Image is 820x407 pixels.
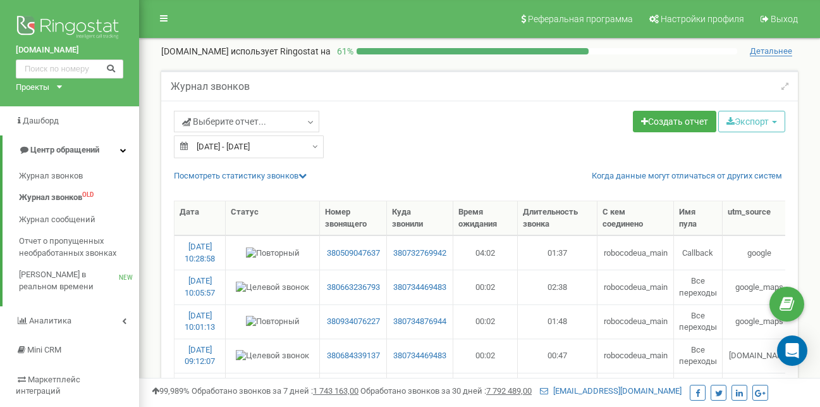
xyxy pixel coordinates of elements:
td: Callback [674,235,723,270]
td: Все переходы [674,339,723,373]
td: 04:02 [453,235,518,270]
a: [EMAIL_ADDRESS][DOMAIN_NAME] [540,386,682,396]
p: 61 % [331,45,357,58]
td: 00:02 [453,270,518,304]
span: 99,989% [152,386,190,396]
th: Номер звонящего [320,201,387,235]
a: [DATE] 10:01:13 [185,311,215,332]
td: 00:02 [453,373,518,407]
td: robocodeua_main [597,235,674,270]
span: Журнал звонков [19,170,83,182]
td: 00:02 [453,339,518,373]
img: Повторный [246,247,300,260]
td: robocodeua_main [597,373,674,407]
a: [PERSON_NAME] в реальном времениNEW [19,264,139,297]
span: Маркетплейс интеграций [16,375,80,396]
span: Аналитика [29,316,71,325]
td: Все переходы [674,373,723,407]
span: Mini CRM [27,345,61,354]
th: Статус [226,201,320,235]
span: [PERSON_NAME] в реальном времени [19,269,119,292]
a: 380734469483 [392,282,447,294]
td: robocodeua_main [597,339,674,373]
a: Журнал звонков [19,165,139,187]
td: google [723,235,797,270]
a: [DATE] 10:05:57 [185,276,215,297]
a: 380663236793 [325,282,381,294]
th: Куда звонили [387,201,453,235]
th: Длительность звонка [518,201,598,235]
a: 380734876944 [392,316,447,328]
u: 1 743 163,00 [313,386,358,396]
a: [DATE] 09:12:07 [185,345,215,366]
a: Когда данные могут отличаться от других систем [592,170,782,182]
span: Журнал звонков [19,192,82,204]
td: robocodeua_main [597,270,674,304]
a: 380734469483 [392,350,447,362]
th: Время ожидания [453,201,518,235]
td: [DOMAIN_NAME] [723,339,797,373]
div: Проекты [16,82,49,94]
td: google_maps [723,270,797,304]
td: robocodeua_main [597,304,674,339]
button: Экспорт [718,111,785,132]
span: Выход [771,14,798,24]
span: использует Ringostat на [231,46,331,56]
th: С кем соединено [597,201,674,235]
td: Все переходы [674,304,723,339]
td: 00:47 [518,339,598,373]
span: Отчет о пропущенных необработанных звонках [19,235,133,259]
img: Целевой звонок [236,282,309,294]
a: Посмотреть cтатистику звонков [174,171,307,180]
img: Целевой звонок [236,350,309,362]
th: Имя пула [674,201,723,235]
td: 02:07 [518,373,598,407]
img: Ringostat logo [16,13,123,44]
td: 02:38 [518,270,598,304]
a: Центр обращений [3,135,139,165]
u: 7 792 489,00 [486,386,532,396]
td: 01:37 [518,235,598,270]
a: Журнал звонковOLD [19,187,139,209]
a: Выберите отчет... [174,111,319,132]
th: Дата [174,201,226,235]
span: Реферальная программа [528,14,633,24]
span: Обработано звонков за 7 дней : [192,386,358,396]
h5: Журнал звонков [171,81,250,92]
a: [DOMAIN_NAME] [16,44,123,56]
td: 01:48 [518,304,598,339]
a: 380509047637 [325,247,381,260]
a: 380934076227 [325,316,381,328]
td: google_maps [723,304,797,339]
span: Детальнее [750,46,792,56]
th: utm_source [723,201,797,235]
span: Журнал сообщений [19,214,95,226]
a: Создать отчет [633,111,716,132]
a: 380684339137 [325,350,381,362]
a: Журнал сообщений [19,209,139,231]
img: Повторный [246,316,300,328]
td: 00:02 [453,304,518,339]
span: Дашборд [23,116,59,125]
span: Центр обращений [30,145,99,154]
span: Выберите отчет... [182,115,266,128]
a: Отчет о пропущенных необработанных звонках [19,230,139,264]
td: Все переходы [674,270,723,304]
td: [DOMAIN_NAME] [723,373,797,407]
input: Поиск по номеру [16,59,123,78]
p: [DOMAIN_NAME] [161,45,331,58]
a: [DATE] 10:28:58 [185,242,215,263]
span: Обработано звонков за 30 дней : [360,386,532,396]
span: Настройки профиля [661,14,744,24]
a: 380732769942 [392,247,447,260]
div: Open Intercom Messenger [777,335,807,366]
